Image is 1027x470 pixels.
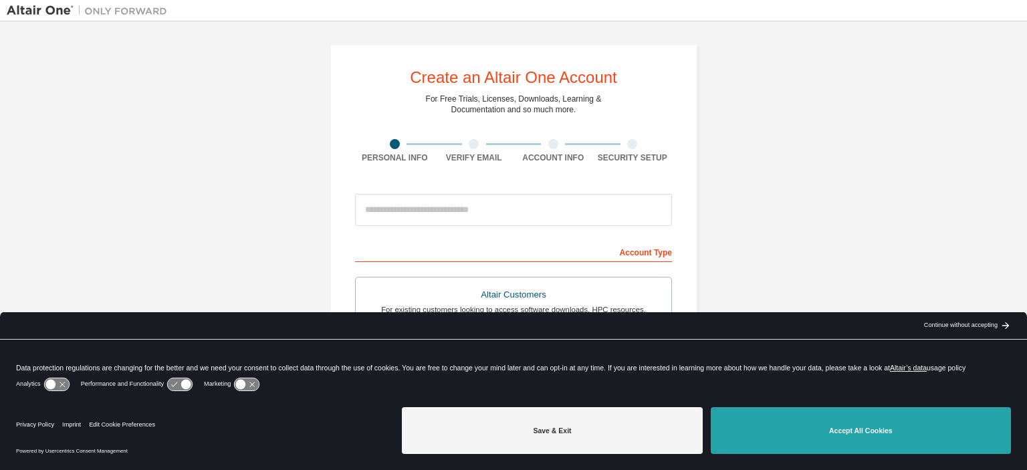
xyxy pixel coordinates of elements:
[7,4,174,17] img: Altair One
[426,94,602,115] div: For Free Trials, Licenses, Downloads, Learning & Documentation and so much more.
[355,241,672,262] div: Account Type
[364,304,663,326] div: For existing customers looking to access software downloads, HPC resources, community, trainings ...
[364,285,663,304] div: Altair Customers
[355,152,435,163] div: Personal Info
[513,152,593,163] div: Account Info
[435,152,514,163] div: Verify Email
[593,152,673,163] div: Security Setup
[410,70,617,86] div: Create an Altair One Account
